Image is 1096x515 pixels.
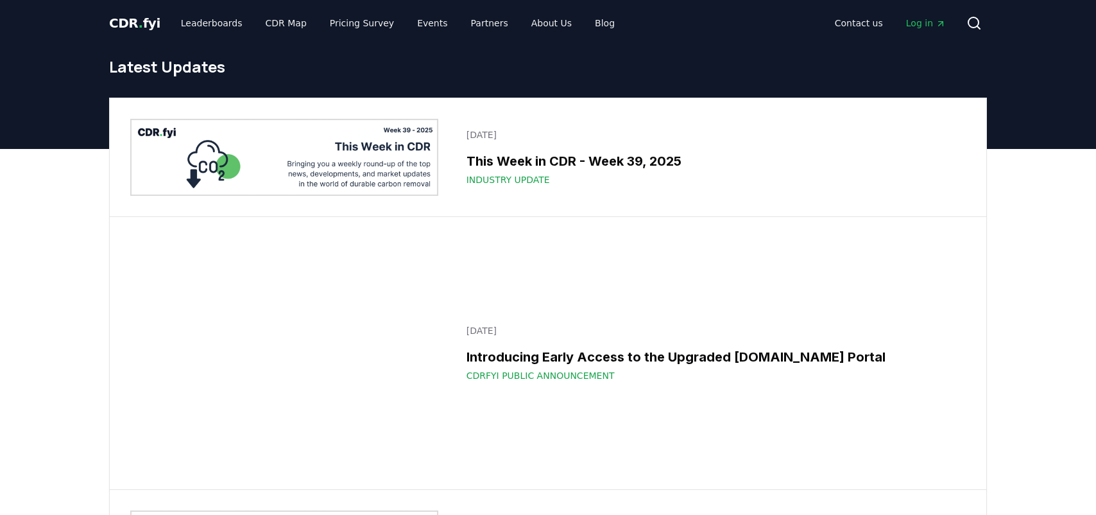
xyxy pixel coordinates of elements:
[320,12,404,35] a: Pricing Survey
[467,173,550,186] span: Industry Update
[109,15,160,31] span: CDR fyi
[407,12,458,35] a: Events
[459,121,966,194] a: [DATE]This Week in CDR - Week 39, 2025Industry Update
[467,152,958,171] h3: This Week in CDR - Week 39, 2025
[130,238,438,469] img: Introducing Early Access to the Upgraded CDR.fyi Portal blog post image
[461,12,518,35] a: Partners
[109,57,987,77] h1: Latest Updates
[906,17,946,30] span: Log in
[467,369,615,382] span: CDRfyi Public Announcement
[255,12,317,35] a: CDR Map
[467,128,958,141] p: [DATE]
[130,119,438,196] img: This Week in CDR - Week 39, 2025 blog post image
[467,324,958,337] p: [DATE]
[139,15,143,31] span: .
[825,12,893,35] a: Contact us
[825,12,956,35] nav: Main
[585,12,625,35] a: Blog
[467,347,958,367] h3: Introducing Early Access to the Upgraded [DOMAIN_NAME] Portal
[896,12,956,35] a: Log in
[109,14,160,32] a: CDR.fyi
[459,317,966,390] a: [DATE]Introducing Early Access to the Upgraded [DOMAIN_NAME] PortalCDRfyi Public Announcement
[171,12,625,35] nav: Main
[521,12,582,35] a: About Us
[171,12,253,35] a: Leaderboards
